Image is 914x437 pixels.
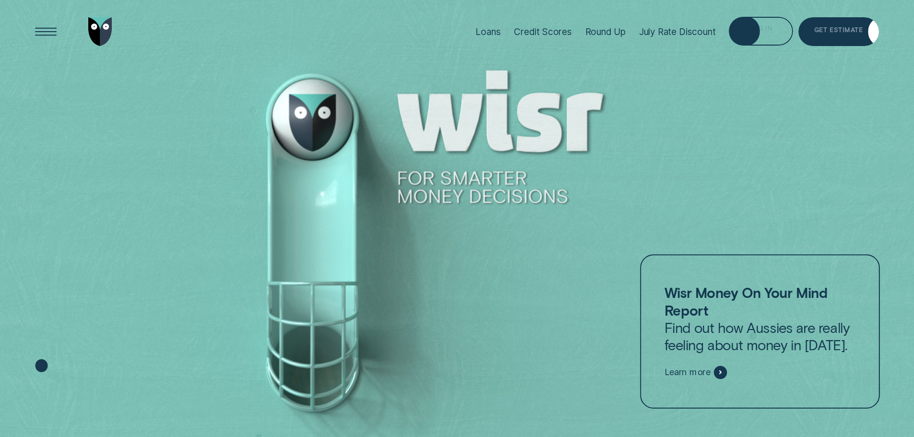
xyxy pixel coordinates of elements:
div: July Rate Discount [639,26,716,37]
span: Learn more [665,367,711,378]
div: Loans [475,26,500,37]
div: Round Up [585,26,626,37]
a: Get Estimate [798,17,879,46]
div: Get Estimate [814,26,863,32]
img: Wisr [88,17,112,46]
button: Log in [729,17,793,46]
button: Open Menu [32,17,60,46]
a: Wisr Money On Your Mind ReportFind out how Aussies are really feeling about money in [DATE].Learn... [640,254,880,408]
p: Find out how Aussies are really feeling about money in [DATE]. [665,284,856,354]
strong: Wisr Money On Your Mind Report [665,284,828,319]
div: Credit Scores [514,26,572,37]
